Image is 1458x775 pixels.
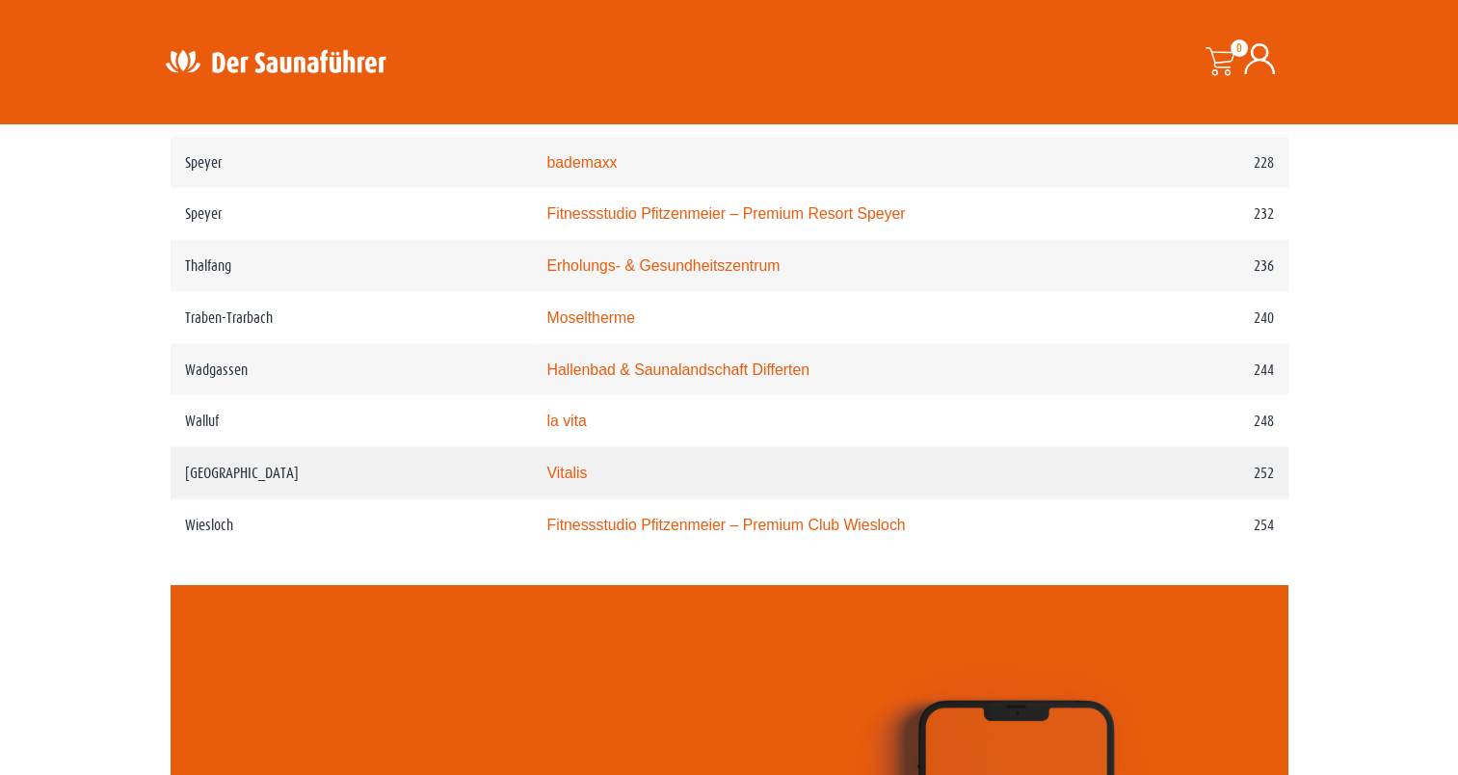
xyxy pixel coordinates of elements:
[546,465,587,481] a: Vitalis
[171,292,533,344] td: Traben-Trarbach
[1075,499,1288,551] td: 254
[171,447,533,499] td: [GEOGRAPHIC_DATA]
[1075,240,1288,292] td: 236
[171,344,533,396] td: Wadgassen
[171,499,533,551] td: Wiesloch
[1075,395,1288,447] td: 248
[546,413,586,429] a: la vita
[171,395,533,447] td: Walluf
[171,137,533,189] td: Speyer
[1075,447,1288,499] td: 252
[1075,137,1288,189] td: 228
[171,188,533,240] td: Speyer
[546,257,780,274] a: Erholungs- & Gesundheitszentrum
[546,361,809,378] a: Hallenbad & Saunalandschaft Differten
[546,205,905,222] a: Fitnessstudio Pfitzenmeier – Premium Resort Speyer
[546,517,905,533] a: Fitnessstudio Pfitzenmeier – Premium Club Wiesloch
[1231,40,1248,57] span: 0
[1075,188,1288,240] td: 232
[1075,292,1288,344] td: 240
[546,154,617,171] a: bademaxx
[171,240,533,292] td: Thalfang
[546,309,634,326] a: Moseltherme
[1075,344,1288,396] td: 244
